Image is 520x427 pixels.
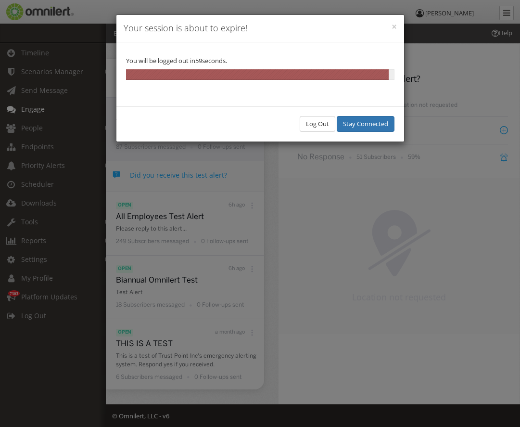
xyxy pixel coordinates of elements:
[126,56,394,65] p: You will be logged out in seconds.
[337,116,394,132] button: Stay Connected
[392,22,397,32] button: ×
[124,22,397,35] h4: Your session is about to expire!
[300,116,335,132] button: Log Out
[195,56,202,65] span: 59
